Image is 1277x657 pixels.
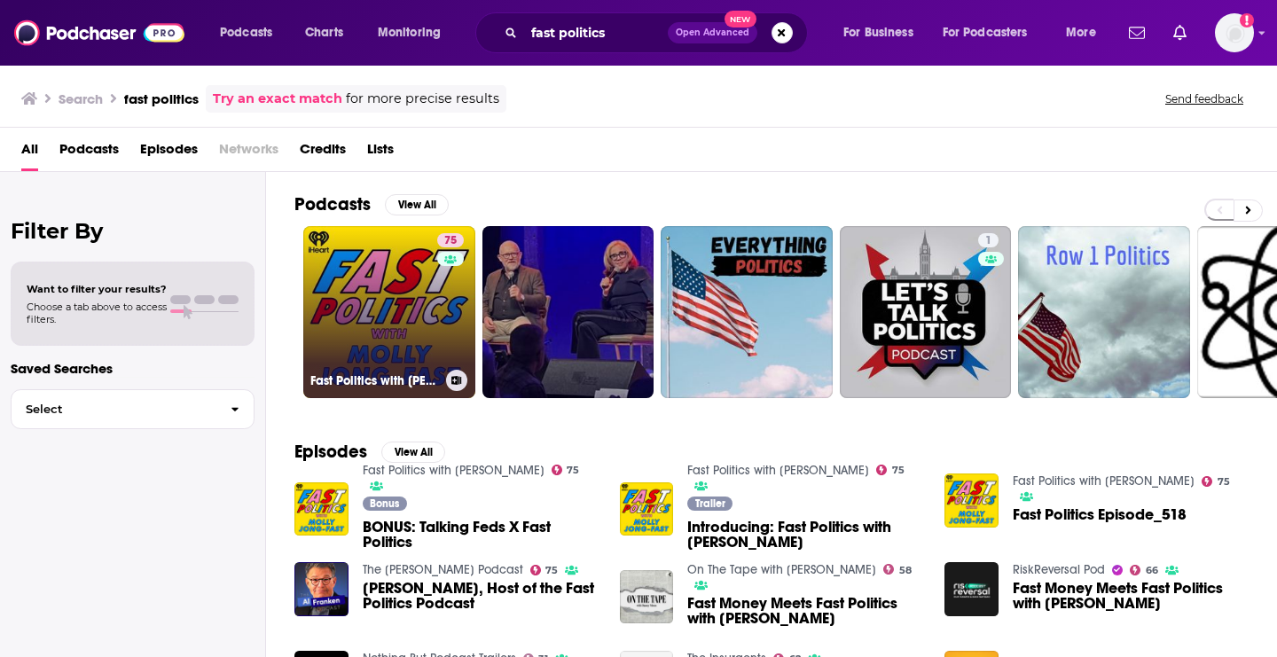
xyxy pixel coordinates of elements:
input: Search podcasts, credits, & more... [524,19,668,47]
span: Podcasts [220,20,272,45]
a: BONUS: Talking Feds X Fast Politics [363,520,599,550]
svg: Add a profile image [1240,13,1254,27]
a: RiskReversal Pod [1013,562,1105,577]
span: 75 [567,466,579,474]
a: On The Tape with Danny Moses [687,562,876,577]
h3: fast politics [124,90,199,107]
a: EpisodesView All [294,441,445,463]
a: Fast Politics Episode_518 [1013,507,1187,522]
a: 75 [1202,476,1230,487]
a: 75 [437,233,464,247]
a: Introducing: Fast Politics with Molly Jong-Fast [687,520,923,550]
a: Show notifications dropdown [1166,18,1194,48]
a: Fast Politics with Molly Jong-Fast [363,463,544,478]
button: Select [11,389,255,429]
a: 1 [840,226,1012,398]
a: 58 [883,564,912,575]
button: View All [381,442,445,463]
span: Trailer [695,498,725,509]
a: Fast Money Meets Fast Politics with Molly Jong-Fast [687,596,923,626]
h2: Podcasts [294,193,371,215]
span: Charts [305,20,343,45]
div: Search podcasts, credits, & more... [492,12,825,53]
span: 75 [892,466,905,474]
span: 75 [545,567,558,575]
a: All [21,135,38,171]
span: Bonus [370,498,399,509]
span: Introducing: Fast Politics with [PERSON_NAME] [687,520,923,550]
a: PodcastsView All [294,193,449,215]
img: BONUS: Talking Feds X Fast Politics [294,482,349,536]
h2: Filter By [11,218,255,244]
span: for more precise results [346,89,499,109]
span: For Business [843,20,913,45]
a: 66 [1130,565,1158,575]
p: Saved Searches [11,360,255,377]
span: Logged in as anyalola [1215,13,1254,52]
button: open menu [931,19,1054,47]
a: Episodes [140,135,198,171]
img: Podchaser - Follow, Share and Rate Podcasts [14,16,184,50]
img: Fast Money Meets Fast Politics with Molly Jong-Fast [620,570,674,624]
h2: Episodes [294,441,367,463]
span: Fast Money Meets Fast Politics with [PERSON_NAME] [687,596,923,626]
h3: Search [59,90,103,107]
a: Fast Money Meets Fast Politics with Molly Jong-Fast [1013,581,1249,611]
button: open menu [365,19,464,47]
span: [PERSON_NAME], Host of the Fast Politics Podcast [363,581,599,611]
span: 75 [444,232,457,250]
h3: Fast Politics with [PERSON_NAME] [310,373,439,388]
button: Open AdvancedNew [668,22,757,43]
span: New [725,11,756,27]
a: The Al Franken Podcast [363,562,523,577]
img: Molly Jong Fast, Host of the Fast Politics Podcast [294,562,349,616]
a: Podcasts [59,135,119,171]
span: 1 [985,232,991,250]
img: Fast Politics Episode_518 [944,473,999,528]
span: 66 [1146,567,1158,575]
a: 75 [530,565,559,575]
span: More [1066,20,1096,45]
span: 58 [899,567,912,575]
a: 75 [876,465,905,475]
img: Fast Money Meets Fast Politics with Molly Jong-Fast [944,562,999,616]
span: Fast Money Meets Fast Politics with [PERSON_NAME] [1013,581,1249,611]
a: 75Fast Politics with [PERSON_NAME] [303,226,475,398]
button: open menu [208,19,295,47]
img: User Profile [1215,13,1254,52]
button: Show profile menu [1215,13,1254,52]
span: Want to filter your results? [27,283,167,295]
a: Fast Politics with Molly Jong-Fast [1013,473,1195,489]
a: Lists [367,135,394,171]
a: Try an exact match [213,89,342,109]
span: Choose a tab above to access filters. [27,301,167,325]
span: Select [12,403,216,415]
button: open menu [1054,19,1118,47]
span: For Podcasters [943,20,1028,45]
button: open menu [831,19,936,47]
span: Networks [219,135,278,171]
a: Fast Politics with Molly Jong-Fast [687,463,869,478]
a: Show notifications dropdown [1122,18,1152,48]
a: Charts [294,19,354,47]
span: 75 [1218,478,1230,486]
span: Open Advanced [676,28,749,37]
a: 1 [978,233,999,247]
a: Molly Jong Fast, Host of the Fast Politics Podcast [363,581,599,611]
a: Credits [300,135,346,171]
img: Introducing: Fast Politics with Molly Jong-Fast [620,482,674,536]
button: View All [385,194,449,215]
